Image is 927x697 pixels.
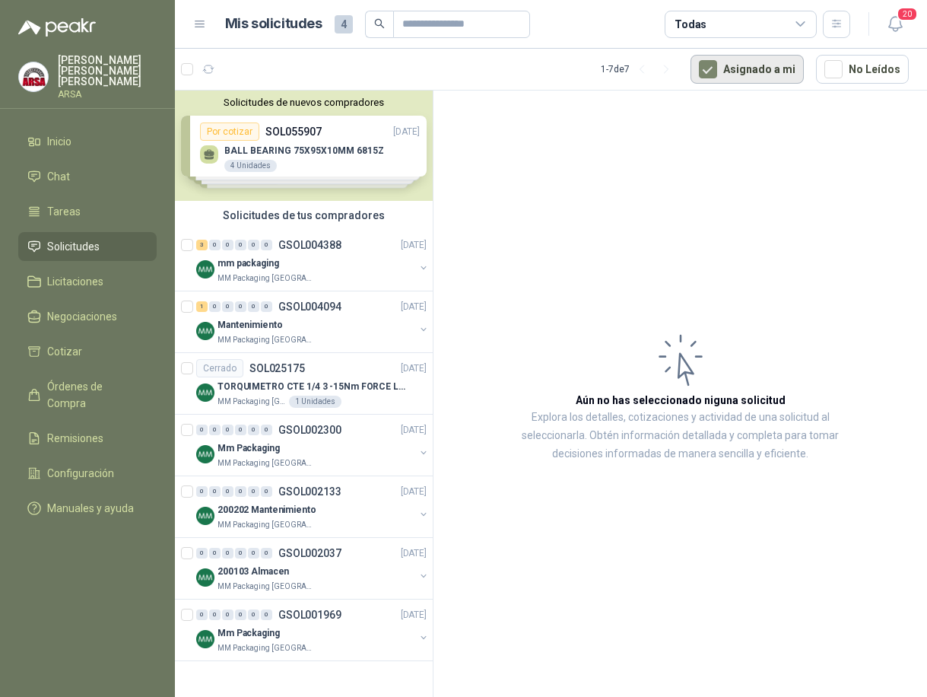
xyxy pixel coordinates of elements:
[261,301,272,312] div: 0
[18,232,157,261] a: Solicitudes
[401,423,427,438] p: [DATE]
[18,372,157,418] a: Órdenes de Compra
[175,201,433,230] div: Solicitudes de tus compradores
[196,260,214,278] img: Company Logo
[222,301,233,312] div: 0
[196,421,430,469] a: 0 0 0 0 0 0 GSOL002300[DATE] Company LogoMm PackagingMM Packaging [GEOGRAPHIC_DATA]
[196,568,214,587] img: Company Logo
[576,392,786,409] h3: Aún no has seleccionado niguna solicitud
[209,486,221,497] div: 0
[248,548,259,559] div: 0
[278,609,341,620] p: GSOL001969
[217,503,316,517] p: 200202 Mantenimiento
[217,380,407,394] p: TORQUIMETRO CTE 1/4 3 -15Nm FORCE Largo: 195 mm
[249,363,305,374] p: SOL025175
[217,318,282,333] p: Mantenimiento
[248,486,259,497] div: 0
[235,240,246,250] div: 0
[278,425,341,435] p: GSOL002300
[217,519,313,531] p: MM Packaging [GEOGRAPHIC_DATA]
[209,609,221,620] div: 0
[335,15,353,33] span: 4
[374,18,385,29] span: search
[47,465,114,482] span: Configuración
[196,630,214,648] img: Company Logo
[601,57,678,81] div: 1 - 7 de 7
[217,441,280,456] p: Mm Packaging
[222,548,233,559] div: 0
[401,300,427,314] p: [DATE]
[47,273,103,290] span: Licitaciones
[196,240,208,250] div: 3
[510,409,851,463] p: Explora los detalles, cotizaciones y actividad de una solicitud al seleccionarla. Obtén informaci...
[196,486,208,497] div: 0
[196,425,208,435] div: 0
[18,162,157,191] a: Chat
[209,425,221,435] div: 0
[181,97,427,108] button: Solicitudes de nuevos compradores
[18,459,157,488] a: Configuración
[18,302,157,331] a: Negociaciones
[196,482,430,531] a: 0 0 0 0 0 0 GSOL002133[DATE] Company Logo200202 MantenimientoMM Packaging [GEOGRAPHIC_DATA]
[401,485,427,499] p: [DATE]
[217,565,289,579] p: 200103 Almacen
[278,301,341,312] p: GSOL004094
[209,240,221,250] div: 0
[217,457,313,469] p: MM Packaging [GEOGRAPHIC_DATA]
[18,267,157,296] a: Licitaciones
[222,486,233,497] div: 0
[289,396,341,408] div: 1 Unidades
[278,548,341,559] p: GSOL002037
[18,424,157,453] a: Remisiones
[222,609,233,620] div: 0
[196,548,208,559] div: 0
[18,337,157,366] a: Cotizar
[816,55,909,84] button: No Leídos
[897,7,918,21] span: 20
[196,384,214,402] img: Company Logo
[222,240,233,250] div: 0
[261,425,272,435] div: 0
[18,127,157,156] a: Inicio
[18,197,157,226] a: Tareas
[18,18,96,37] img: Logo peakr
[58,90,157,99] p: ARSA
[47,378,142,412] span: Órdenes de Compra
[47,343,82,360] span: Cotizar
[217,256,279,271] p: mm packaging
[209,548,221,559] div: 0
[222,425,233,435] div: 0
[217,396,286,408] p: MM Packaging [GEOGRAPHIC_DATA]
[261,609,272,620] div: 0
[58,55,157,87] p: [PERSON_NAME] [PERSON_NAME] [PERSON_NAME]
[217,272,313,285] p: MM Packaging [GEOGRAPHIC_DATA]
[401,546,427,561] p: [DATE]
[217,581,313,593] p: MM Packaging [GEOGRAPHIC_DATA]
[47,430,103,447] span: Remisiones
[47,308,117,325] span: Negociaciones
[196,609,208,620] div: 0
[690,55,804,84] button: Asignado a mi
[175,91,433,201] div: Solicitudes de nuevos compradoresPor cotizarSOL055907[DATE] BALL BEARING 75X95X10MM 6815Z4 Unidad...
[196,544,430,593] a: 0 0 0 0 0 0 GSOL002037[DATE] Company Logo200103 AlmacenMM Packaging [GEOGRAPHIC_DATA]
[19,62,48,91] img: Company Logo
[235,425,246,435] div: 0
[175,353,433,415] a: CerradoSOL025175[DATE] Company LogoTORQUIMETRO CTE 1/4 3 -15Nm FORCE Largo: 195 mmMM Packaging [G...
[235,609,246,620] div: 0
[47,203,81,220] span: Tareas
[47,133,71,150] span: Inicio
[248,425,259,435] div: 0
[261,240,272,250] div: 0
[196,606,430,654] a: 0 0 0 0 0 0 GSOL001969[DATE] Company LogoMm PackagingMM Packaging [GEOGRAPHIC_DATA]
[235,486,246,497] div: 0
[196,359,243,377] div: Cerrado
[196,298,430,346] a: 1 0 0 0 0 0 GSOL004094[DATE] Company LogoMantenimientoMM Packaging [GEOGRAPHIC_DATA]
[248,301,259,312] div: 0
[235,548,246,559] div: 0
[235,301,246,312] div: 0
[248,609,259,620] div: 0
[261,486,272,497] div: 0
[196,445,214,463] img: Company Logo
[196,322,214,340] img: Company Logo
[47,168,70,185] span: Chat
